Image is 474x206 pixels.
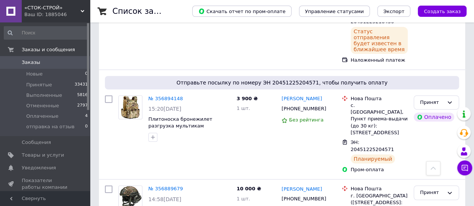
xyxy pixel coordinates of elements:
div: Нова Пошта [351,95,408,102]
button: Чат с покупателем [457,160,472,175]
div: Наложенный платеж [351,57,408,64]
div: Принят [420,99,444,107]
span: 4 [85,113,88,120]
span: Экспорт [383,9,404,14]
span: Создать заказ [424,9,461,14]
button: Управление статусами [299,6,370,17]
a: Плитоноска бронежилет разгрузка мультикам [148,116,212,129]
input: Поиск [4,26,88,40]
span: ЭН: 20451225204571 [351,139,394,152]
img: Фото товару [119,96,142,119]
span: Заказы и сообщения [22,46,75,53]
span: [PHONE_NUMBER] [281,106,326,111]
button: Скачать отчет по пром-оплате [192,6,292,17]
div: Планируемый [351,154,395,163]
div: Ваш ID: 1885046 [24,11,90,18]
span: [PHONE_NUMBER] [281,196,326,202]
div: Нова Пошта [351,185,408,192]
button: Создать заказ [418,6,467,17]
span: 1 шт. [236,196,250,202]
span: Отправьте посылку по номеру ЭН 20451225204571, чтобы получить оплату [108,79,456,86]
div: с. [GEOGRAPHIC_DATA], Пункт приема-выдачи (до 30 кг): [STREET_ADDRESS] [351,102,408,136]
span: Заказы [22,59,40,66]
span: Сообщения [22,139,51,146]
span: Оплаченные [26,113,58,120]
span: 5816 [77,92,88,99]
span: Скачать отчет по пром-оплате [198,8,286,15]
span: Отмененные [26,102,59,109]
span: 2797 [77,102,88,109]
span: Без рейтинга [289,117,323,123]
span: Показатели работы компании [22,177,69,191]
div: Оплачено [414,113,454,122]
span: отправка на отзыв [26,123,75,130]
a: Создать заказ [410,8,467,14]
span: 14:58[DATE] [148,196,181,202]
a: Фото товару [118,95,142,119]
span: 0 [85,123,88,130]
span: 33431 [75,82,88,88]
span: Уведомления [22,165,56,171]
div: Пром-оплата [351,166,408,173]
a: № 356889679 [148,186,183,191]
span: Управление статусами [305,9,364,14]
span: 10 000 ₴ [236,186,261,191]
span: 0 [85,71,88,77]
span: 3 900 ₴ [236,96,257,101]
a: № 356894148 [148,96,183,101]
span: 15:20[DATE] [148,106,181,112]
a: [PERSON_NAME] [281,186,322,193]
span: 1 шт. [236,105,250,111]
span: Новые [26,71,43,77]
div: Принят [420,189,444,197]
button: Экспорт [377,6,410,17]
h1: Список заказов [112,7,177,16]
span: Товары и услуги [22,152,64,159]
a: [PERSON_NAME] [281,95,322,102]
span: Принятые [26,82,52,88]
span: Выполненные [26,92,62,99]
span: «СТОК-СТРОЙ» [24,4,81,11]
div: Статус отправления будет известен в ближайшее время [351,27,408,54]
